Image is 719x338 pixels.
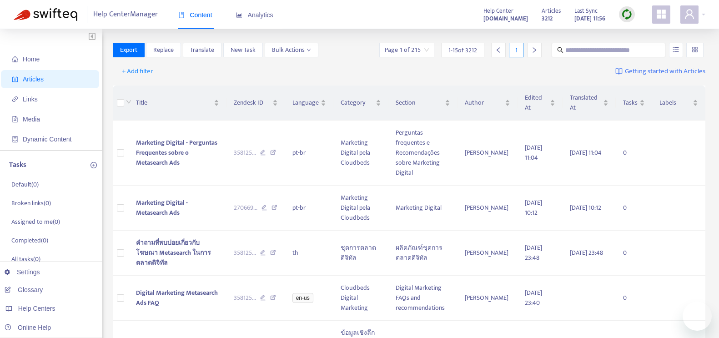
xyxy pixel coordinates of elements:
[525,142,542,163] span: [DATE] 11:04
[333,86,388,121] th: Category
[518,86,563,121] th: Edited At
[153,45,174,55] span: Replace
[11,254,40,264] p: All tasks ( 0 )
[616,121,652,186] td: 0
[11,198,51,208] p: Broken links ( 0 )
[307,48,311,52] span: down
[234,98,271,108] span: Zendesk ID
[11,236,48,245] p: Completed ( 0 )
[23,96,38,103] span: Links
[23,55,40,63] span: Home
[234,203,257,213] span: 270669 ...
[615,64,705,79] a: Getting started with Articles
[113,43,145,57] button: Export
[5,268,40,276] a: Settings
[542,6,561,16] span: Articles
[136,137,217,168] span: Marketing Digital - Perguntas Frequentes sobre o Metasearch Ads
[570,247,603,258] span: [DATE] 23:48
[616,276,652,321] td: 0
[234,293,256,303] span: 358125 ...
[542,14,553,24] strong: 3212
[178,11,212,19] span: Content
[136,197,188,218] span: Marketing Digital - Metasearch Ads
[285,186,333,231] td: pt-br
[574,14,605,24] strong: [DATE] 11:56
[18,305,55,312] span: Help Centers
[236,11,273,19] span: Analytics
[483,13,528,24] a: [DOMAIN_NAME]
[91,162,97,168] span: plus-circle
[623,98,638,108] span: Tasks
[465,98,503,108] span: Author
[285,121,333,186] td: pt-br
[615,68,623,75] img: image-link
[5,324,51,331] a: Online Help
[684,9,695,20] span: user
[126,99,131,105] span: down
[525,288,542,308] span: [DATE] 23:40
[458,121,518,186] td: [PERSON_NAME]
[285,86,333,121] th: Language
[136,288,218,308] span: Digital Marketing Metasearch Ads FAQ
[396,98,443,108] span: Section
[448,45,477,55] span: 1 - 15 of 3212
[14,8,77,21] img: Swifteq
[509,43,523,57] div: 1
[570,147,602,158] span: [DATE] 11:04
[11,217,60,227] p: Assigned to me ( 0 )
[272,45,311,55] span: Bulk Actions
[525,197,542,218] span: [DATE] 10:12
[388,121,458,186] td: Perguntas frequentes e Recomendações sobre Marketing Digital
[183,43,221,57] button: Translate
[341,98,374,108] span: Category
[265,43,318,57] button: Bulk Actionsdown
[525,93,548,113] span: Edited At
[570,202,601,213] span: [DATE] 10:12
[11,180,39,189] p: Default ( 0 )
[574,6,598,16] span: Last Sync
[122,66,153,77] span: + Add filter
[292,293,313,303] span: en-us
[483,6,513,16] span: Help Center
[652,86,705,121] th: Labels
[234,148,256,158] span: 358125 ...
[656,9,667,20] span: appstore
[525,242,542,263] span: [DATE] 23:48
[12,56,18,62] span: home
[129,86,227,121] th: Title
[120,45,137,55] span: Export
[570,93,601,113] span: Translated At
[234,248,256,258] span: 358125 ...
[23,136,71,143] span: Dynamic Content
[458,276,518,321] td: [PERSON_NAME]
[226,86,285,121] th: Zendesk ID
[136,237,211,268] span: คำถามที่พบบ่อยเกี่ยวกับโฆษณา Metasearch ในการตลาดดิจิทัล
[388,186,458,231] td: Marketing Digital
[458,231,518,276] td: [PERSON_NAME]
[557,47,563,53] span: search
[495,47,502,53] span: left
[458,86,518,121] th: Author
[625,66,705,77] span: Getting started with Articles
[223,43,263,57] button: New Task
[178,12,185,18] span: book
[616,186,652,231] td: 0
[285,231,333,276] td: th
[333,121,388,186] td: Marketing Digital pela Cloudbeds
[683,302,712,331] iframe: Button to launch messaging window
[388,231,458,276] td: ผลิตภัณฑ์ชุดการตลาดดิจิทัล
[9,160,26,171] p: Tasks
[333,186,388,231] td: Marketing Digital pela Cloudbeds
[563,86,616,121] th: Translated At
[659,98,691,108] span: Labels
[231,45,256,55] span: New Task
[236,12,242,18] span: area-chart
[388,86,458,121] th: Section
[458,186,518,231] td: [PERSON_NAME]
[333,231,388,276] td: ชุดการตลาดดิจิทัล
[12,116,18,122] span: file-image
[12,96,18,102] span: link
[146,43,181,57] button: Replace
[621,9,633,20] img: sync.dc5367851b00ba804db3.png
[616,86,652,121] th: Tasks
